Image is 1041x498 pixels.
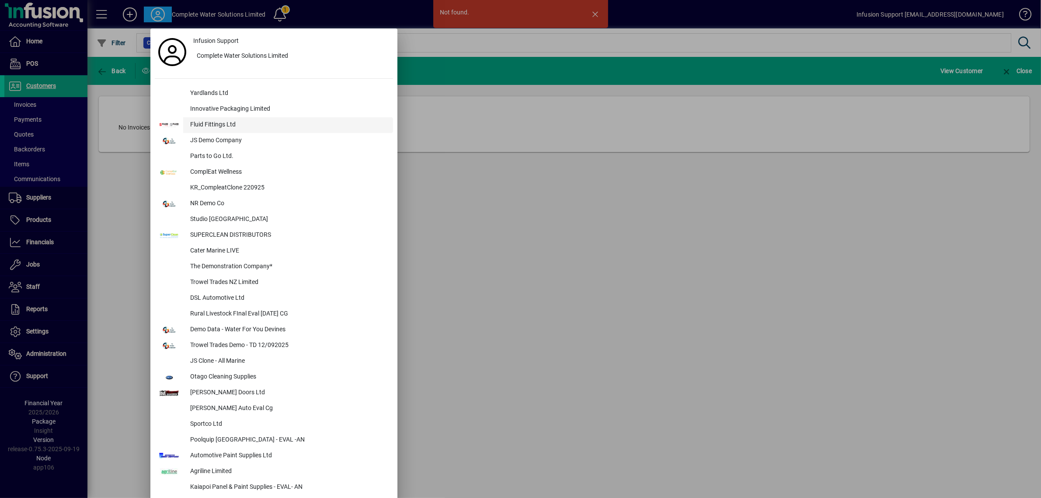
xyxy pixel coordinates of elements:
[183,149,393,165] div: Parts to Go Ltd.
[155,322,393,338] button: Demo Data - Water For You Devines
[155,432,393,448] button: Poolquip [GEOGRAPHIC_DATA] - EVAL -AN
[155,401,393,417] button: [PERSON_NAME] Auto Eval Cg
[183,480,393,495] div: Kaiapoi Panel & Paint Supplies - EVAL- AN
[155,464,393,480] button: Agriline Limited
[155,291,393,306] button: DSL Automotive Ltd
[183,117,393,133] div: Fluid Fittings Ltd
[155,102,393,117] button: Innovative Packaging Limited
[183,464,393,480] div: Agriline Limited
[183,291,393,306] div: DSL Automotive Ltd
[155,149,393,165] button: Parts to Go Ltd.
[155,165,393,180] button: ComplEat Wellness
[183,338,393,354] div: Trowel Trades Demo - TD 12/092025
[183,354,393,369] div: JS Clone - All Marine
[190,49,393,64] button: Complete Water Solutions Limited
[155,385,393,401] button: [PERSON_NAME] Doors Ltd
[155,196,393,212] button: NR Demo Co
[183,432,393,448] div: Poolquip [GEOGRAPHIC_DATA] - EVAL -AN
[155,480,393,495] button: Kaiapoi Panel & Paint Supplies - EVAL- AN
[183,102,393,117] div: Innovative Packaging Limited
[155,228,393,243] button: SUPERCLEAN DISTRIBUTORS
[155,275,393,291] button: Trowel Trades NZ Limited
[155,86,393,102] button: Yardlands Ltd
[183,306,393,322] div: Rural Livestock FInal Eval [DATE] CG
[183,401,393,417] div: [PERSON_NAME] Auto Eval Cg
[183,448,393,464] div: Automotive Paint Supplies Ltd
[155,259,393,275] button: The Demonstration Company*
[155,448,393,464] button: Automotive Paint Supplies Ltd
[183,212,393,228] div: Studio [GEOGRAPHIC_DATA]
[155,338,393,354] button: Trowel Trades Demo - TD 12/092025
[183,243,393,259] div: Cater Marine LIVE
[155,369,393,385] button: Otago Cleaning Supplies
[183,86,393,102] div: Yardlands Ltd
[155,212,393,228] button: Studio [GEOGRAPHIC_DATA]
[183,133,393,149] div: JS Demo Company
[155,133,393,149] button: JS Demo Company
[155,417,393,432] button: Sportco Ltd
[183,196,393,212] div: NR Demo Co
[183,417,393,432] div: Sportco Ltd
[155,180,393,196] button: KR_CompleatClone 220925
[183,322,393,338] div: Demo Data - Water For You Devines
[183,228,393,243] div: SUPERCLEAN DISTRIBUTORS
[155,306,393,322] button: Rural Livestock FInal Eval [DATE] CG
[183,369,393,385] div: Otago Cleaning Supplies
[155,117,393,133] button: Fluid Fittings Ltd
[183,259,393,275] div: The Demonstration Company*
[155,44,190,60] a: Profile
[183,275,393,291] div: Trowel Trades NZ Limited
[190,33,393,49] a: Infusion Support
[183,180,393,196] div: KR_CompleatClone 220925
[183,385,393,401] div: [PERSON_NAME] Doors Ltd
[155,243,393,259] button: Cater Marine LIVE
[155,354,393,369] button: JS Clone - All Marine
[183,165,393,180] div: ComplEat Wellness
[193,36,239,46] span: Infusion Support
